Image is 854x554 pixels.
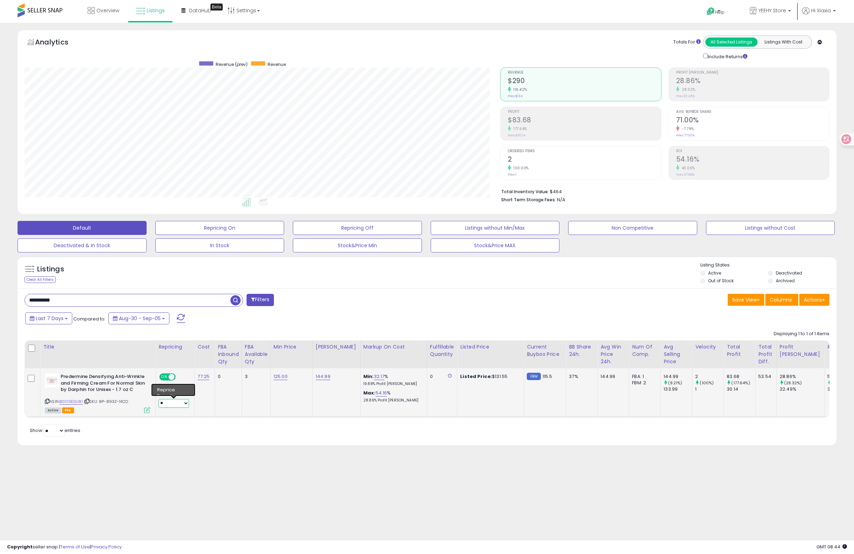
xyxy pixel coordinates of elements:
div: 53.54 [758,373,771,380]
span: Aug-30 - Sep-05 [119,315,161,322]
div: Clear All Filters [25,276,56,283]
h2: $83.68 [508,116,661,126]
button: Aug-30 - Sep-05 [108,312,169,324]
div: Preset: [159,392,189,408]
span: Avg. Buybox Share [676,110,829,114]
b: Max: [363,390,376,396]
div: ROI [827,343,853,351]
div: 144.99 [600,373,624,380]
div: 83.68 [727,373,755,380]
small: -7.79% [679,126,694,131]
div: Total Profit [727,343,752,358]
span: 115.5 [543,373,552,380]
div: 28.86% [780,373,824,380]
span: YEEHY Store [759,7,786,14]
span: ON [160,374,169,380]
button: Stock&Price MAX [431,238,560,252]
span: FBA [62,407,74,413]
span: Columns [770,296,792,303]
span: Profit [508,110,661,114]
div: Markup on Cost [363,343,424,351]
small: Prev: $30.14 [508,133,525,137]
div: Num of Comp. [632,343,658,358]
h2: 2 [508,155,661,165]
small: Prev: 77.00% [676,133,694,137]
span: Revenue [508,71,661,75]
div: Title [43,343,153,351]
small: (177.64%) [731,380,750,386]
div: 0 [218,373,236,380]
div: FBA Available Qty [245,343,268,365]
button: Last 7 Days [25,312,72,324]
div: Tooltip anchor [210,4,223,11]
small: 177.64% [511,126,527,131]
div: Avg Selling Price [664,343,689,365]
div: Displaying 1 to 1 of 1 items [774,331,829,337]
small: Prev: 37.86% [676,173,694,177]
button: Deactivated & In Stock [18,238,147,252]
span: ROI [676,149,829,153]
div: 133.99 [664,386,692,392]
button: Columns [765,294,798,306]
span: Ordered Items [508,149,661,153]
span: | SKU: 8P-893Z-1KCO [84,399,128,404]
button: All Selected Listings [705,38,758,47]
div: Totals For [673,39,701,46]
a: 125.00 [274,373,288,380]
b: Short Term Storage Fees: [501,197,556,203]
label: Archived [776,278,795,284]
div: 0 [430,373,452,380]
span: Show: entries [30,427,80,434]
div: Include Returns [698,52,756,60]
div: BB Share 24h. [569,343,594,358]
button: Listings With Cost [757,38,809,47]
small: FBM [527,373,540,380]
div: Repricing [159,343,191,351]
a: 144.99 [316,373,330,380]
small: 100.00% [511,165,529,171]
div: 30.14 [727,386,755,392]
span: All listings currently available for purchase on Amazon [45,407,61,413]
a: B0013EGU8I [59,399,83,405]
div: 22.49% [780,386,824,392]
div: Min Price [274,343,310,351]
small: Prev: 22.49% [676,94,695,98]
small: (28.32%) [784,380,802,386]
span: DataHub [189,7,211,14]
small: Prev: 1 [508,173,517,177]
label: Out of Stock [708,278,734,284]
div: Avg Win Price 24h. [600,343,626,365]
h2: 54.16% [676,155,829,165]
small: 43.05% [679,165,695,171]
label: Active [708,270,721,276]
small: (100%) [700,380,714,386]
small: (8.21%) [668,380,682,386]
small: Prev: $134 [508,94,523,98]
div: % [363,390,422,403]
h5: Listings [37,264,64,274]
th: The percentage added to the cost of goods (COGS) that forms the calculator for Min & Max prices. [360,340,427,368]
div: Cost [197,343,212,351]
small: 116.42% [511,87,527,92]
button: Listings without Cost [706,221,835,235]
button: Listings without Min/Max [431,221,560,235]
span: Help [715,9,725,15]
a: 32.17 [374,373,385,380]
span: Last 7 Days [36,315,63,322]
a: Hi Xiaxia [802,7,836,23]
div: Fulfillable Quantity [430,343,454,358]
div: Amazon AI [159,384,183,391]
button: Actions [799,294,829,306]
b: Predermine Densifying Anti-Wrinkle and Firming Cream For Normal Skin by Darphin for Unisex - 1.7 ... [61,373,146,395]
b: Listed Price: [460,373,492,380]
div: FBA inbound Qty [218,343,239,365]
div: [PERSON_NAME] [316,343,357,351]
button: Save View [728,294,764,306]
span: Hi Xiaxia [811,7,831,14]
div: FBM: 2 [632,380,655,386]
button: Filters [247,294,274,306]
div: Velocity [695,343,721,351]
img: 31bGwOOKRrL._SL40_.jpg [45,373,59,387]
button: Repricing Off [293,221,422,235]
div: FBA: 1 [632,373,655,380]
